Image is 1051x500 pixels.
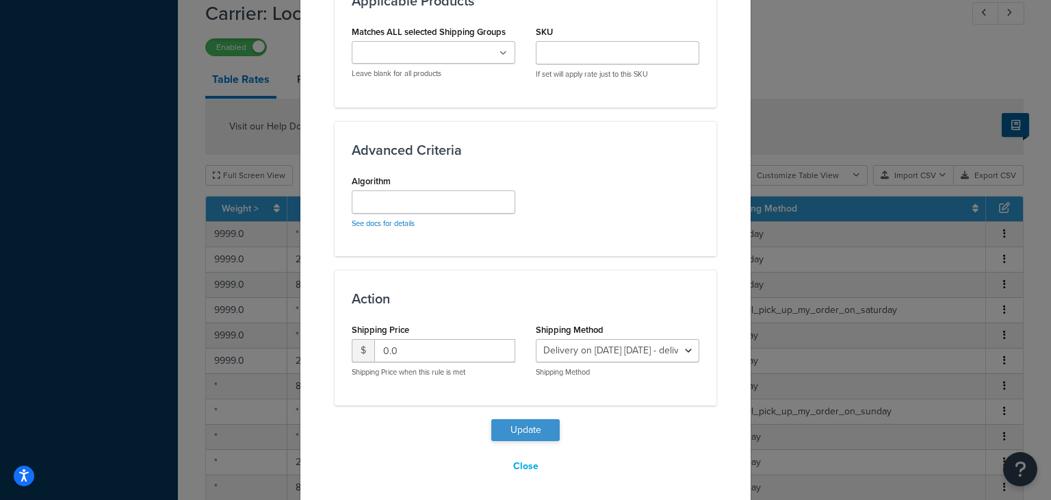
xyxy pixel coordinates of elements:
[536,27,553,37] label: SKU
[491,419,560,441] button: Update
[504,455,547,478] button: Close
[352,68,515,79] p: Leave blank for all products
[352,218,415,229] a: See docs for details
[352,367,515,377] p: Shipping Price when this rule is met
[352,339,374,362] span: $
[352,291,699,306] h3: Action
[536,69,699,79] p: If set will apply rate just to this SKU
[352,27,506,37] label: Matches ALL selected Shipping Groups
[352,176,391,186] label: Algorithm
[536,325,604,335] label: Shipping Method
[352,325,409,335] label: Shipping Price
[352,142,699,158] h3: Advanced Criteria
[536,367,699,377] p: Shipping Method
